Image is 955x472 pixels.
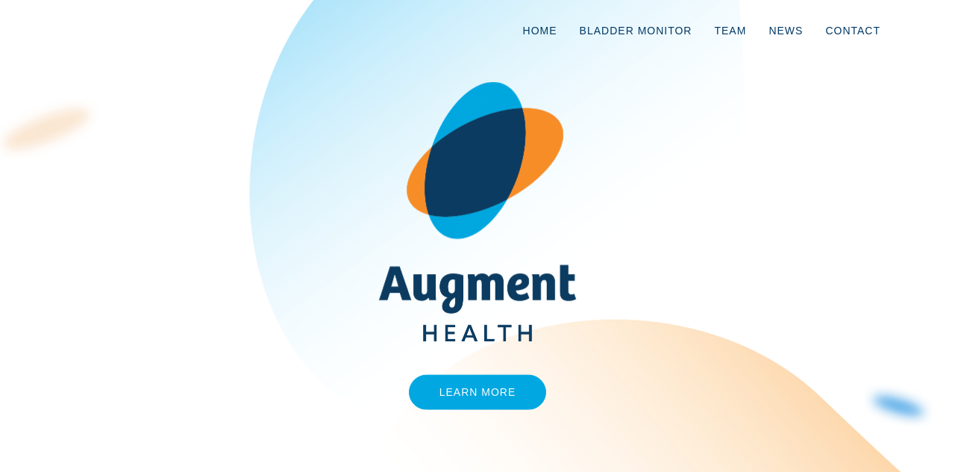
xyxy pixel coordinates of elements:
a: Bladder Monitor [569,6,704,55]
a: Home [512,6,569,55]
img: AugmentHealth_FullColor_Transparent.png [368,82,587,342]
a: Contact [814,6,892,55]
a: Learn More [409,374,547,409]
a: News [757,6,814,55]
img: logo [63,25,123,40]
a: Team [703,6,757,55]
